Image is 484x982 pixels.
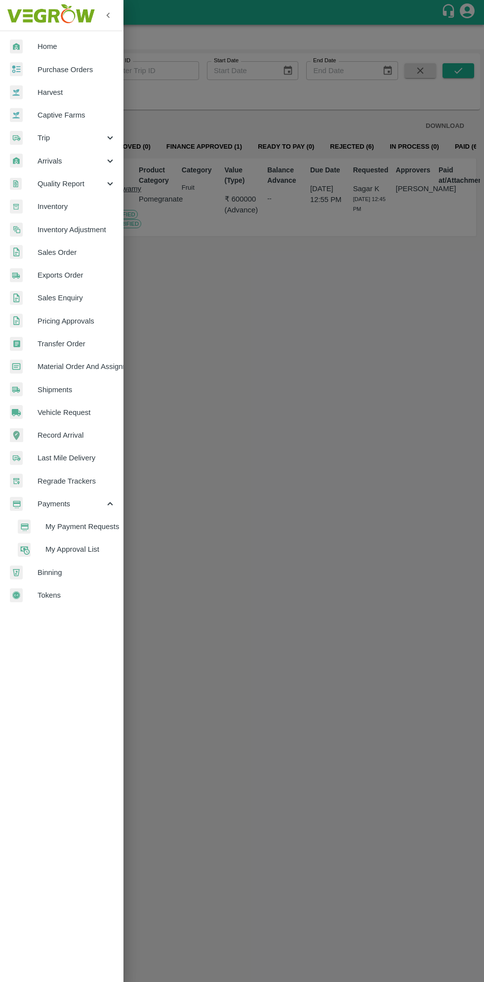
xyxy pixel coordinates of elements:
[38,110,116,121] span: Captive Farms
[38,384,116,395] span: Shipments
[10,588,23,603] img: tokens
[10,474,23,488] img: whTracker
[38,452,116,463] span: Last Mile Delivery
[10,222,23,237] img: inventory
[10,245,23,259] img: sales
[10,314,23,328] img: sales
[38,201,116,212] span: Inventory
[38,590,116,601] span: Tokens
[38,407,116,418] span: Vehicle Request
[38,316,116,327] span: Pricing Approvals
[10,200,23,214] img: whInventory
[38,87,116,98] span: Harvest
[10,178,22,190] img: qualityReport
[18,542,31,557] img: approval
[10,108,23,123] img: harvest
[10,497,23,511] img: payment
[38,132,105,143] span: Trip
[38,178,105,189] span: Quality Report
[10,428,23,442] img: recordArrival
[8,538,123,561] a: approvalMy Approval List
[38,41,116,52] span: Home
[38,270,116,281] span: Exports Order
[18,520,31,534] img: payment
[10,382,23,397] img: shipments
[10,360,23,374] img: centralMaterial
[38,361,116,372] span: Material Order And Assignment
[38,247,116,258] span: Sales Order
[38,338,116,349] span: Transfer Order
[38,224,116,235] span: Inventory Adjustment
[10,566,23,579] img: bin
[10,154,23,168] img: whArrival
[10,131,23,145] img: delivery
[38,292,116,303] span: Sales Enquiry
[10,40,23,54] img: whArrival
[10,268,23,283] img: shipments
[45,521,116,532] span: My Payment Requests
[45,544,116,555] span: My Approval List
[10,405,23,419] img: vehicle
[10,337,23,351] img: whTransfer
[10,62,23,77] img: reciept
[10,291,23,305] img: sales
[38,476,116,487] span: Regrade Trackers
[8,515,123,538] a: paymentMy Payment Requests
[38,498,105,509] span: Payments
[38,567,116,578] span: Binning
[38,156,105,166] span: Arrivals
[10,85,23,100] img: harvest
[38,430,116,441] span: Record Arrival
[10,451,23,465] img: delivery
[38,64,116,75] span: Purchase Orders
